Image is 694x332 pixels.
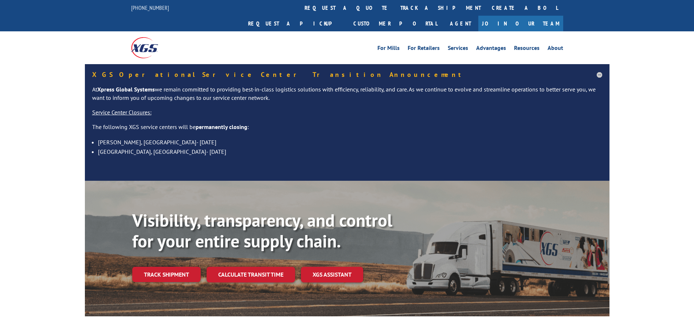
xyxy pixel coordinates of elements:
a: Advantages [476,45,506,53]
a: Request a pickup [243,16,348,31]
p: The following XGS service centers will be : [92,123,602,137]
b: Visibility, transparency, and control for your entire supply chain. [132,209,392,253]
strong: permanently closing [196,123,247,130]
li: [GEOGRAPHIC_DATA], [GEOGRAPHIC_DATA]- [DATE] [98,147,602,156]
strong: Xpress Global Systems [97,86,155,93]
a: Customer Portal [348,16,443,31]
a: Agent [443,16,478,31]
h5: XGS Operational Service Center Transition Announcement [92,71,602,78]
a: Services [448,45,468,53]
p: At we remain committed to providing best-in-class logistics solutions with efficiency, reliabilit... [92,85,602,109]
a: For Retailers [408,45,440,53]
a: XGS ASSISTANT [301,267,363,282]
a: About [548,45,563,53]
u: Service Center Closures: [92,109,152,116]
a: [PHONE_NUMBER] [131,4,169,11]
a: Track shipment [132,267,201,282]
a: Join Our Team [478,16,563,31]
a: Calculate transit time [207,267,295,282]
a: Resources [514,45,540,53]
a: For Mills [377,45,400,53]
li: [PERSON_NAME], [GEOGRAPHIC_DATA]- [DATE] [98,137,602,147]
